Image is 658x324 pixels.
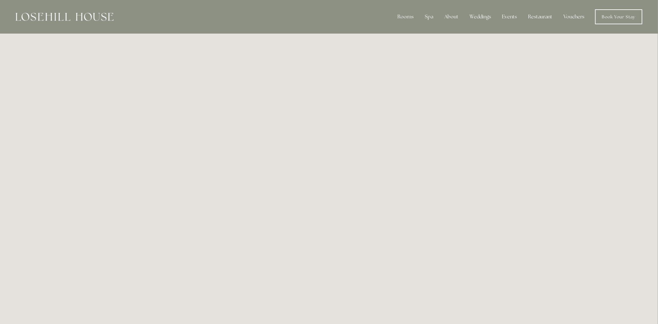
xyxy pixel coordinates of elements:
[497,11,522,23] div: Events
[420,11,438,23] div: Spa
[16,13,114,21] img: Losehill House
[595,9,642,24] a: Book Your Stay
[523,11,558,23] div: Restaurant
[559,11,590,23] a: Vouchers
[465,11,496,23] div: Weddings
[392,11,419,23] div: Rooms
[439,11,463,23] div: About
